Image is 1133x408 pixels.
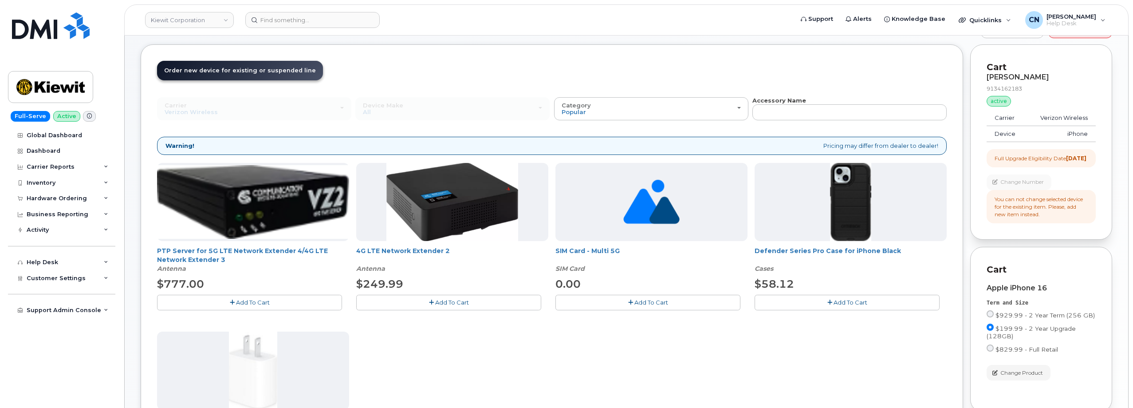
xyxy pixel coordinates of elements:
[987,85,1096,92] div: 9134162183
[995,154,1086,162] div: Full Upgrade Eligibility Date
[1046,20,1096,27] span: Help Desk
[952,11,1017,29] div: Quicklinks
[987,365,1050,380] button: Change Product
[987,263,1096,276] p: Cart
[555,277,581,290] span: 0.00
[356,265,385,273] em: Antenna
[987,61,1096,74] p: Cart
[1000,178,1044,186] span: Change Number
[995,346,1058,353] span: $829.99 - Full Retail
[987,110,1027,126] td: Carrier
[634,299,668,306] span: Add To Cart
[623,163,680,241] img: no_image_found-2caef05468ed5679b831cfe6fc140e25e0c280774317ffc20a367ab7fd17291e.png
[1046,13,1096,20] span: [PERSON_NAME]
[356,295,541,310] button: Add To Cart
[839,10,878,28] a: Alerts
[1027,126,1096,142] td: iPhone
[834,299,867,306] span: Add To Cart
[435,299,469,306] span: Add To Cart
[157,265,186,273] em: Antenna
[995,312,1095,319] span: $929.99 - 2 Year Term (256 GB)
[1000,369,1043,377] span: Change Product
[987,73,1096,81] div: [PERSON_NAME]
[555,247,620,255] a: SIM Card - Multi 5G
[157,246,349,273] div: PTP Server for 5G LTE Network Extender 4/4G LTE Network Extender 3
[562,102,591,109] span: Category
[164,67,316,74] span: Order new device for existing or suspended line
[987,126,1027,142] td: Device
[245,12,380,28] input: Find something...
[752,97,806,104] strong: Accessory Name
[878,10,952,28] a: Knowledge Base
[157,165,349,238] img: Casa_Sysem.png
[1019,11,1112,29] div: Connor Nguyen
[562,108,586,115] span: Popular
[755,247,901,255] a: Defender Series Pro Case for iPhone Black
[987,299,1096,307] div: Term and Size
[969,16,1002,24] span: Quicklinks
[157,247,328,264] a: PTP Server for 5G LTE Network Extender 4/4G LTE Network Extender 3
[755,265,773,273] em: Cases
[755,246,947,273] div: Defender Series Pro Case for iPhone Black
[987,310,994,317] input: $929.99 - 2 Year Term (256 GB)
[356,246,548,273] div: 4G LTE Network Extender 2
[386,163,519,241] img: 4glte_extender.png
[853,15,872,24] span: Alerts
[1094,369,1126,401] iframe: Messenger Launcher
[555,295,740,310] button: Add To Cart
[1066,155,1086,162] strong: [DATE]
[1029,15,1039,25] span: CN
[157,295,342,310] button: Add To Cart
[987,324,994,331] input: $199.99 - 2 Year Upgrade (128GB)
[555,246,747,273] div: SIM Card - Multi 5G
[1027,110,1096,126] td: Verizon Wireless
[795,10,839,28] a: Support
[145,12,234,28] a: Kiewit Corporation
[755,277,794,290] span: $58.12
[987,96,1011,107] div: active
[995,195,1088,218] div: You can not change selected device for the existing item. Please, add new item instead.
[892,15,945,24] span: Knowledge Base
[755,295,940,310] button: Add To Cart
[236,299,270,306] span: Add To Cart
[157,277,204,290] span: $777.00
[356,277,403,290] span: $249.99
[987,345,994,352] input: $829.99 - Full Retail
[165,142,194,150] strong: Warning!
[808,15,833,24] span: Support
[987,284,1096,292] div: Apple iPhone 16
[356,247,450,255] a: 4G LTE Network Extender 2
[830,163,872,241] img: defenderiphone14.png
[987,174,1051,190] button: Change Number
[157,137,947,155] div: Pricing may differ from dealer to dealer!
[555,265,585,273] em: SIM Card
[987,325,1076,340] span: $199.99 - 2 Year Upgrade (128GB)
[554,97,748,120] button: Category Popular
